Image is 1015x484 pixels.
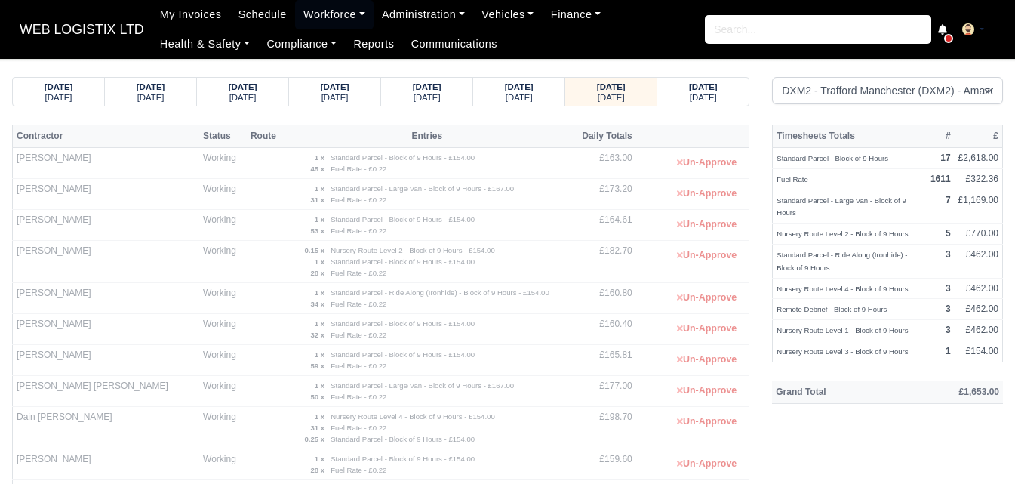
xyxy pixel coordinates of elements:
strong: 1 x [315,319,324,328]
strong: 31 x [310,424,324,432]
strong: [DATE] [689,82,718,91]
small: [DATE] [137,93,165,102]
td: £160.40 [568,314,635,345]
strong: [DATE] [137,82,165,91]
small: [DATE] [414,93,441,102]
td: [PERSON_NAME] [13,314,200,345]
td: Working [199,449,247,480]
strong: 53 x [310,227,324,235]
button: Un-Approve [669,453,745,475]
button: Un-Approve [669,152,745,174]
strong: [DATE] [45,82,73,91]
small: Standard Parcel - Block of 9 Hours - £154.00 [331,215,475,224]
small: Fuel Rate - £0.22 [331,196,386,204]
strong: 0.15 x [304,246,324,254]
td: £182.70 [568,241,635,283]
td: Working [199,179,247,210]
strong: [DATE] [505,82,534,91]
small: Fuel Rate - £0.22 [331,300,386,308]
a: Communications [403,29,506,59]
strong: [DATE] [413,82,441,91]
th: Route [247,125,285,147]
strong: [DATE] [321,82,349,91]
small: Standard Parcel - Ride Along (Ironhide) - Block of 9 Hours - £154.00 [331,288,549,297]
strong: 59 x [310,362,324,370]
small: Nursery Route Level 1 - Block of 9 Hours [777,326,908,334]
a: Compliance [258,29,345,59]
td: Working [199,148,247,179]
button: Un-Approve [669,183,745,205]
td: £322.36 [955,168,1003,190]
td: [PERSON_NAME] [13,210,200,241]
strong: 1 x [315,257,324,266]
td: £462.00 [955,299,1003,320]
strong: 1 x [315,381,324,390]
a: WEB LOGISTIX LTD [12,15,152,45]
small: [DATE] [45,93,72,102]
strong: 3 [946,325,951,335]
small: Standard Parcel - Block of 9 Hours - £154.00 [331,319,475,328]
strong: 50 x [310,393,324,401]
small: Nursery Route Level 2 - Block of 9 Hours - £154.00 [331,246,495,254]
small: Standard Parcel - Block of 9 Hours - £154.00 [331,435,475,443]
strong: 0.25 x [304,435,324,443]
input: Search... [705,15,931,44]
td: £173.20 [568,179,635,210]
td: Working [199,314,247,345]
strong: 1 [946,346,951,356]
td: [PERSON_NAME] [13,241,200,283]
small: Standard Parcel - Large Van - Block of 9 Hours [777,196,906,217]
td: Working [199,283,247,314]
td: Working [199,345,247,376]
strong: 1 x [315,288,324,297]
span: WEB LOGISTIX LTD [12,14,152,45]
strong: 28 x [310,269,324,277]
td: Working [199,407,247,449]
td: £1,169.00 [955,190,1003,224]
small: Nursery Route Level 3 - Block of 9 Hours [777,347,908,356]
button: Un-Approve [669,287,745,309]
th: £1,653.00 [898,381,1003,403]
small: Nursery Route Level 2 - Block of 9 Hours [777,230,908,238]
small: Standard Parcel - Block of 9 Hours - £154.00 [331,153,475,162]
small: Remote Debrief - Block of 9 Hours [777,305,887,313]
strong: 3 [946,304,951,314]
small: Standard Parcel - Ride Along (Ironhide) - Block of 9 Hours [777,251,907,272]
strong: 1 x [315,455,324,463]
iframe: Chat Widget [940,412,1015,484]
button: Un-Approve [669,380,745,402]
small: Fuel Rate - £0.22 [331,331,386,339]
td: £164.61 [568,210,635,241]
th: Daily Totals [568,125,635,147]
small: Nursery Route Level 4 - Block of 9 Hours [777,285,908,293]
button: Un-Approve [669,245,745,267]
td: £462.00 [955,245,1003,279]
td: £2,618.00 [955,148,1003,169]
td: £165.81 [568,345,635,376]
strong: 28 x [310,466,324,474]
small: Standard Parcel - Block of 9 Hours [777,154,888,162]
td: Working [199,241,247,283]
small: [DATE] [598,93,625,102]
button: Un-Approve [669,214,745,236]
small: [DATE] [506,93,533,102]
small: Fuel Rate - £0.22 [331,227,386,235]
td: £770.00 [955,224,1003,245]
td: Working [199,210,247,241]
strong: 1 x [315,184,324,193]
button: Un-Approve [669,318,745,340]
small: Standard Parcel - Large Van - Block of 9 Hours - £167.00 [331,184,514,193]
strong: 3 [946,283,951,294]
th: # [927,125,955,147]
strong: 17 [940,153,950,163]
small: Fuel Rate [777,175,808,183]
strong: 1 x [315,350,324,359]
td: £462.00 [955,278,1003,299]
small: Nursery Route Level 4 - Block of 9 Hours - £154.00 [331,412,495,421]
small: [DATE] [321,93,349,102]
th: Grand Total [772,381,898,403]
strong: 31 x [310,196,324,204]
th: Timesheets Totals [773,125,927,147]
small: Fuel Rate - £0.22 [331,165,386,173]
